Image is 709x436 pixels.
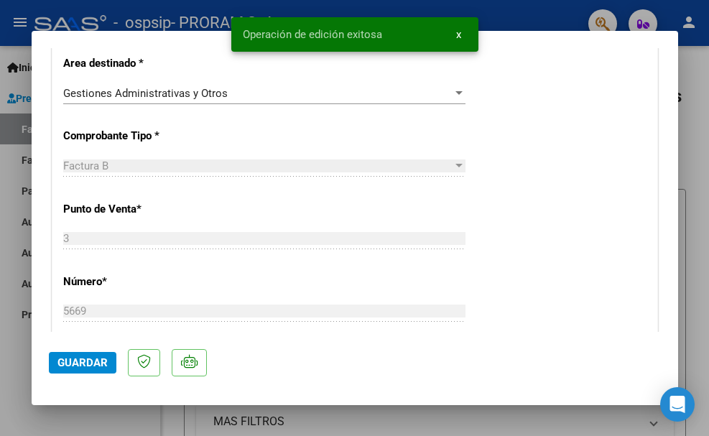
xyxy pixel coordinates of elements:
span: x [456,28,461,41]
p: Punto de Venta [63,201,238,218]
p: Comprobante Tipo * [63,128,238,144]
p: Número [63,274,238,290]
button: Guardar [49,352,116,374]
span: Gestiones Administrativas y Otros [63,87,228,100]
span: Guardar [57,356,108,369]
p: Area destinado * [63,55,238,72]
button: x [445,22,473,47]
div: Open Intercom Messenger [660,387,695,422]
span: Factura B [63,159,108,172]
span: Operación de edición exitosa [243,27,382,42]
